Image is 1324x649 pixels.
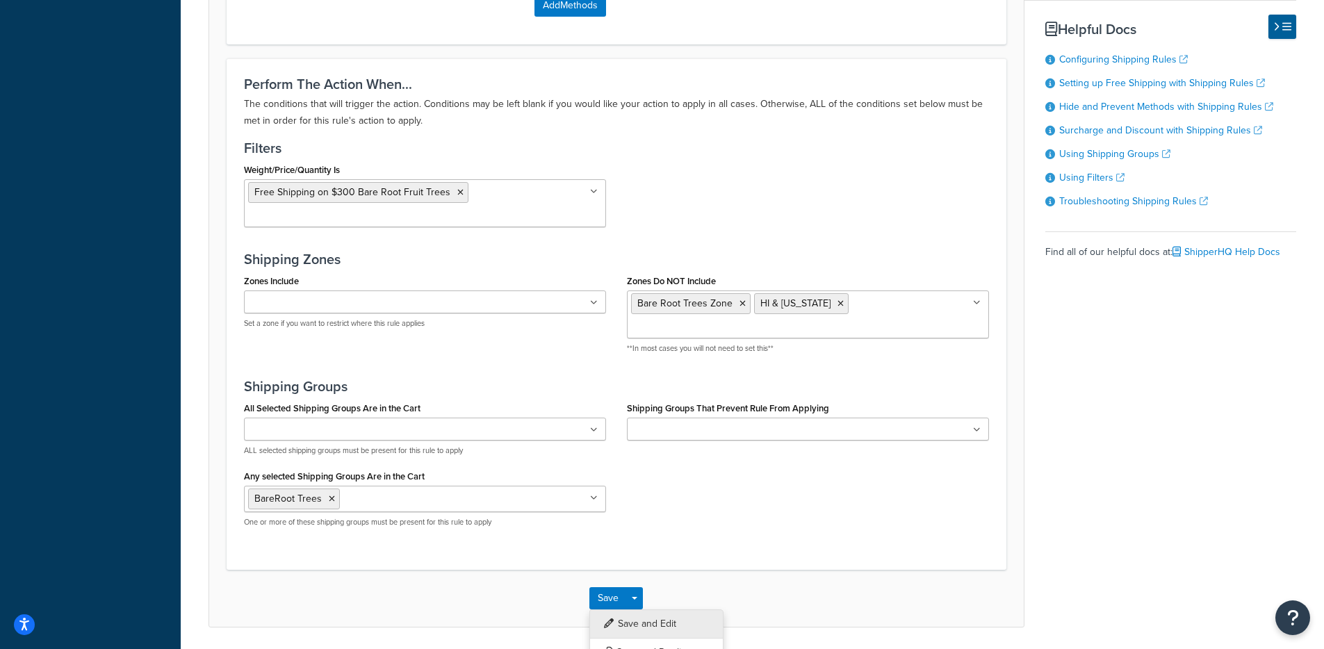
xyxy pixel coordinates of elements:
button: Open Resource Center [1275,600,1310,635]
label: Shipping Groups That Prevent Rule From Applying [627,403,829,413]
p: **In most cases you will not need to set this** [627,343,989,354]
label: Weight/Price/Quantity Is [244,165,340,175]
h3: Shipping Groups [244,379,989,394]
span: HI & [US_STATE] [760,296,831,311]
h3: Shipping Zones [244,252,989,267]
a: ShipperHQ Help Docs [1172,245,1280,259]
label: Zones Do NOT Include [627,276,716,286]
button: Save and Edit [589,609,724,639]
span: BareRoot Trees [254,491,322,506]
h3: Filters [244,140,989,156]
a: Configuring Shipping Rules [1059,52,1188,67]
a: Using Shipping Groups [1059,147,1170,161]
span: Free Shipping on $300 Bare Root Fruit Trees [254,185,450,199]
span: Bare Root Trees Zone [637,296,733,311]
a: Setting up Free Shipping with Shipping Rules [1059,76,1265,90]
p: One or more of these shipping groups must be present for this rule to apply [244,517,606,527]
p: ALL selected shipping groups must be present for this rule to apply [244,445,606,456]
div: Find all of our helpful docs at: [1045,231,1296,262]
label: Any selected Shipping Groups Are in the Cart [244,471,425,482]
a: Hide and Prevent Methods with Shipping Rules [1059,99,1273,114]
button: Hide Help Docs [1268,15,1296,39]
a: Surcharge and Discount with Shipping Rules [1059,123,1262,138]
p: The conditions that will trigger the action. Conditions may be left blank if you would like your ... [244,96,989,129]
h3: Helpful Docs [1045,22,1296,37]
a: Troubleshooting Shipping Rules [1059,194,1208,208]
button: Save [589,587,627,609]
h3: Perform The Action When... [244,76,989,92]
label: Zones Include [244,276,299,286]
p: Set a zone if you want to restrict where this rule applies [244,318,606,329]
a: Using Filters [1059,170,1125,185]
label: All Selected Shipping Groups Are in the Cart [244,403,420,413]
